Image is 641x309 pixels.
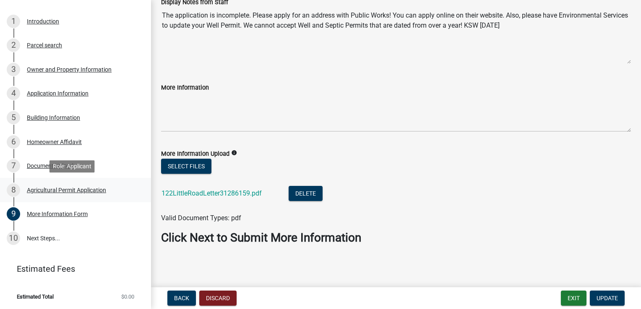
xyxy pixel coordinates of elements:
[27,187,106,193] div: Agricultural Permit Application
[161,231,361,245] strong: Click Next to Submit More Information
[561,291,586,306] button: Exit
[50,160,95,173] div: Role: Applicant
[167,291,196,306] button: Back
[590,291,625,306] button: Update
[7,183,20,197] div: 8
[7,87,20,100] div: 4
[7,15,20,28] div: 1
[27,211,88,217] div: More Information Form
[199,291,237,306] button: Discard
[161,151,229,157] label: More Information Upload
[289,186,323,201] button: Delete
[7,232,20,245] div: 10
[27,163,73,169] div: Document Upload
[162,189,262,197] a: 122LittleRoadLetter31286159.pdf
[27,42,62,48] div: Parcel search
[27,67,112,72] div: Owner and Property Information
[597,295,618,301] span: Update
[121,294,134,299] span: $0.00
[161,85,209,91] label: More Information
[289,190,323,198] wm-modal-confirm: Delete Document
[161,214,241,222] span: Valid Document Types: pdf
[27,139,82,145] div: Homeowner Affidavit
[7,63,20,76] div: 3
[7,111,20,124] div: 5
[174,295,189,301] span: Back
[7,135,20,149] div: 6
[7,207,20,221] div: 9
[27,90,89,96] div: Application Information
[17,294,54,299] span: Estimated Total
[7,39,20,52] div: 2
[231,150,237,156] i: info
[27,18,59,24] div: Introduction
[27,115,80,121] div: Building Information
[7,159,20,173] div: 7
[7,260,138,277] a: Estimated Fees
[161,7,631,64] textarea: The application is incomplete. Please apply for an address with Public Works! You can apply onlin...
[161,159,211,174] button: Select files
